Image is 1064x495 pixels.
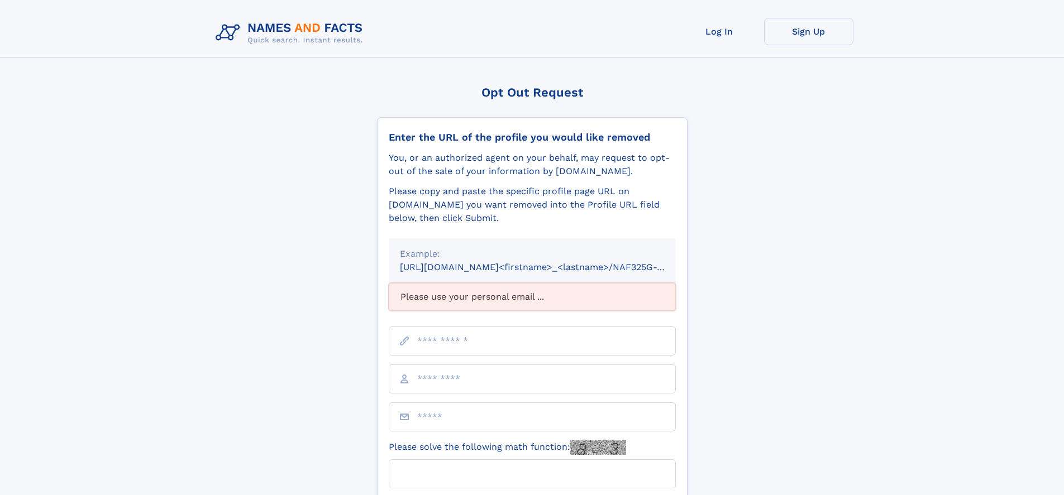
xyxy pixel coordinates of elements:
div: Opt Out Request [377,85,688,99]
label: Please solve the following math function: [389,440,626,455]
div: You, or an authorized agent on your behalf, may request to opt-out of the sale of your informatio... [389,151,676,178]
div: Enter the URL of the profile you would like removed [389,131,676,143]
a: Sign Up [764,18,853,45]
div: Please use your personal email ... [389,283,676,311]
div: Please copy and paste the specific profile page URL on [DOMAIN_NAME] you want removed into the Pr... [389,185,676,225]
img: Logo Names and Facts [211,18,372,48]
a: Log In [675,18,764,45]
small: [URL][DOMAIN_NAME]<firstname>_<lastname>/NAF325G-xxxxxxxx [400,262,697,272]
div: Example: [400,247,665,261]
